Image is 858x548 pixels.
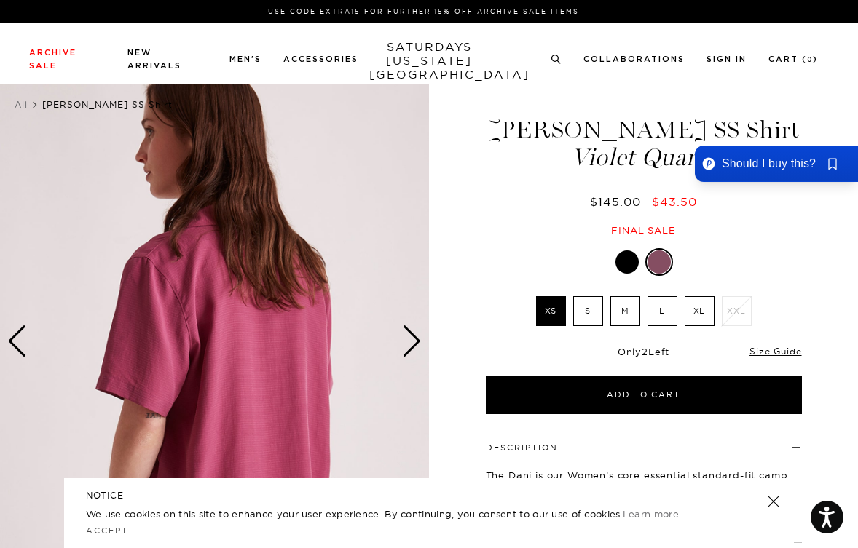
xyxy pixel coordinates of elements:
p: The Dani is our Women’s core essential standard-fit camp collar shirt. This seasonal iteration is... [486,468,802,526]
a: Accessories [283,55,358,63]
a: Accept [86,525,128,536]
h1: [PERSON_NAME] SS Shirt [484,118,804,170]
div: Final sale [484,224,804,237]
a: Learn more [623,508,679,520]
p: Use Code EXTRA15 for Further 15% Off Archive Sale Items [35,6,812,17]
div: Previous slide [7,325,27,357]
button: Description [486,444,558,452]
del: $145.00 [590,194,647,209]
p: We use cookies on this site to enhance your user experience. By continuing, you consent to our us... [86,507,720,521]
label: L [648,296,677,326]
a: Collaborations [583,55,685,63]
a: New Arrivals [127,49,181,70]
a: Sign In [707,55,747,63]
a: Men's [229,55,261,63]
a: Cart (0) [768,55,818,63]
label: S [573,296,603,326]
label: XL [685,296,715,326]
small: 0 [807,57,813,63]
div: Next slide [402,325,422,357]
span: $43.50 [652,194,697,209]
a: Archive Sale [29,49,76,70]
div: Only Left [486,346,802,358]
a: Size Guide [749,346,801,357]
span: 2 [642,346,648,357]
label: XS [536,296,566,326]
label: M [610,296,640,326]
button: Add to Cart [486,376,802,414]
span: Violet Quartz [484,146,804,170]
a: All [15,99,28,110]
a: SATURDAYS[US_STATE][GEOGRAPHIC_DATA] [369,40,489,82]
span: [PERSON_NAME] SS Shirt [42,99,173,110]
h5: NOTICE [86,489,772,502]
